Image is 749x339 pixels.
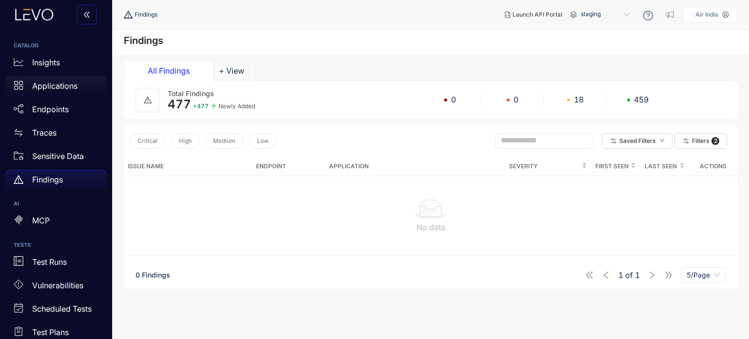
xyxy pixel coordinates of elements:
a: Insights [6,53,106,76]
p: Findings [32,175,63,184]
a: MCP [6,211,106,235]
button: Launch API Portal [497,7,570,22]
p: Vulnerabilities [32,281,83,290]
span: double-left [83,11,91,20]
span: Findings [135,11,158,18]
button: Add tab [215,61,249,80]
th: Actions [689,157,737,176]
span: Saved Filters [619,138,656,144]
a: Applications [6,76,106,100]
p: Test Plans [32,328,69,337]
p: Sensitive Data [32,152,84,160]
span: + 477 [193,103,209,110]
p: Traces [32,128,57,137]
th: Severity [463,157,591,176]
p: Air India [695,11,718,18]
span: Severity [467,161,580,172]
div: No data [132,223,729,232]
a: Test Runs [6,252,106,276]
button: Critical [130,133,165,149]
span: 0 Findings [136,271,170,279]
div: All Findings [132,66,205,75]
a: Vulnerabilities [6,276,106,299]
p: Insights [32,58,60,67]
th: Issue Name [124,157,252,176]
h4: Findings [124,35,163,46]
a: Endpoints [6,100,106,123]
p: Endpoints [32,105,69,114]
span: 18 [574,95,584,104]
button: Saved Filtersdown [602,133,672,149]
span: down [660,138,665,143]
span: warning [14,175,23,184]
span: Launch API Portal [512,11,562,18]
th: Endpoint [252,157,325,176]
th: Application [325,157,463,176]
span: 5/Page [687,268,720,282]
a: Sensitive Data [6,146,106,170]
span: 1 [618,271,623,279]
th: First Seen [591,157,640,176]
span: 459 [634,95,649,104]
button: High [171,133,199,149]
span: Critical [138,138,158,144]
span: 0 [513,95,518,104]
span: High [179,138,192,144]
span: 1 [635,271,640,279]
p: Applications [32,81,78,90]
span: Newly Added [218,103,255,110]
a: Traces [6,123,106,146]
h6: TESTS [14,242,99,248]
p: Test Runs [32,258,67,266]
span: Medium [213,138,236,144]
button: double-left [77,5,97,24]
span: Total Findings [168,89,214,98]
button: Filters 2 [674,133,727,149]
button: Low [249,133,276,149]
a: Scheduled Tests [6,299,106,322]
span: 0 [451,95,456,104]
span: of [618,271,640,279]
span: Filters [692,138,710,144]
span: Last Seen [644,161,677,172]
span: warning [124,10,135,19]
span: 477 [168,97,191,111]
p: Scheduled Tests [32,304,92,313]
p: MCP [32,216,50,225]
span: warning [144,96,152,104]
h6: CATALOG [14,43,99,49]
h6: AI [14,201,99,207]
span: swap [14,128,23,138]
span: staging [581,7,631,22]
button: Medium [205,133,243,149]
span: Low [257,138,269,144]
span: First Seen [595,161,629,172]
th: Last Seen [640,157,689,176]
a: Findings [6,170,106,193]
span: 2 [711,137,719,145]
